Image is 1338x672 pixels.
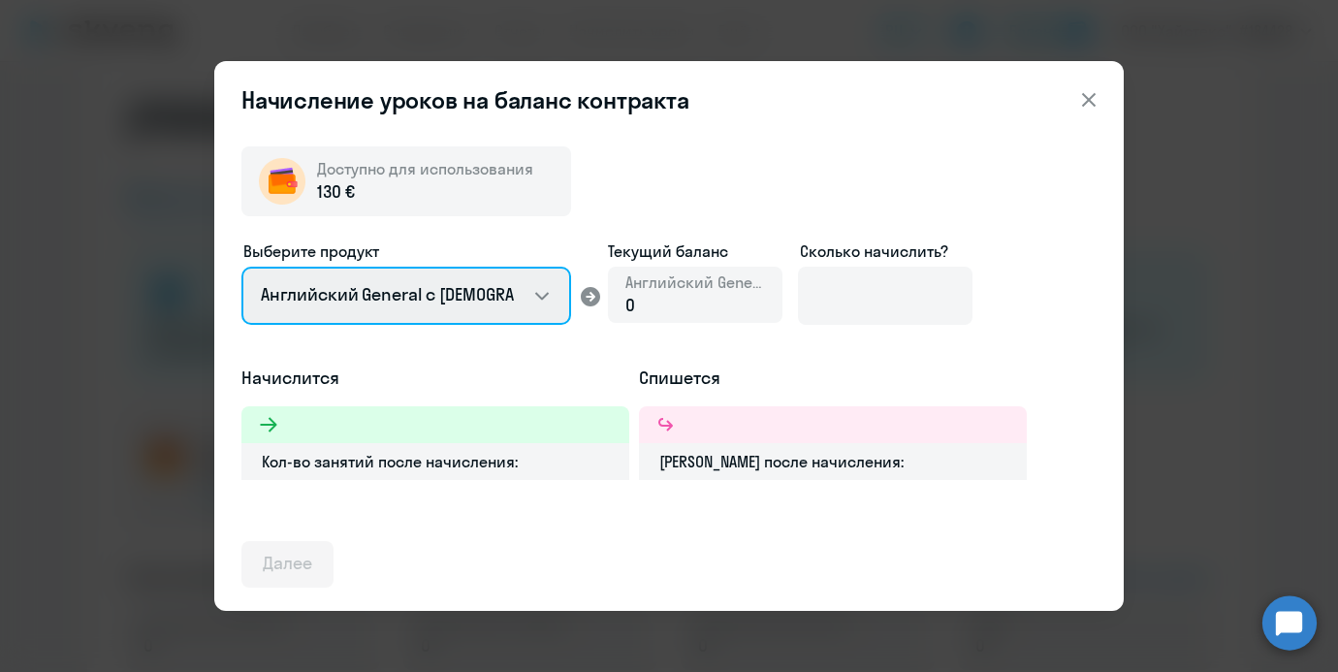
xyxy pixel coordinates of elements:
[639,366,1027,391] h5: Спишется
[214,84,1124,115] header: Начисление уроков на баланс контракта
[259,158,305,205] img: wallet-circle.png
[625,272,765,293] span: Английский General
[243,241,379,261] span: Выберите продукт
[241,366,629,391] h5: Начислится
[639,443,1027,480] div: [PERSON_NAME] после начисления:
[241,541,334,588] button: Далее
[263,551,312,576] div: Далее
[241,443,629,480] div: Кол-во занятий после начисления:
[317,179,355,205] span: 130 €
[800,241,948,261] span: Сколько начислить?
[608,240,782,263] span: Текущий баланс
[317,159,533,178] span: Доступно для использования
[625,294,635,316] span: 0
